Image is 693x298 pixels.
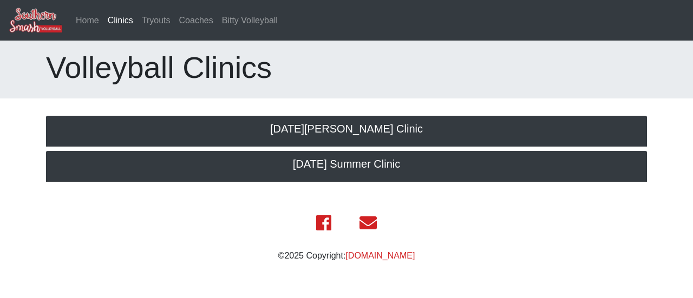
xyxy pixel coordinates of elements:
[345,251,415,260] a: [DOMAIN_NAME]
[9,7,63,34] img: Southern Smash Volleyball
[218,10,282,31] a: Bitty Volleyball
[46,49,647,85] h1: Volleyball Clinics
[57,157,636,170] h5: [DATE] Summer Clinic
[46,151,647,182] a: [DATE] Summer Clinic
[71,10,103,31] a: Home
[103,10,138,31] a: Clinics
[175,10,218,31] a: Coaches
[46,116,647,147] a: [DATE][PERSON_NAME] Clinic
[57,122,636,135] h5: [DATE][PERSON_NAME] Clinic
[138,10,175,31] a: Tryouts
